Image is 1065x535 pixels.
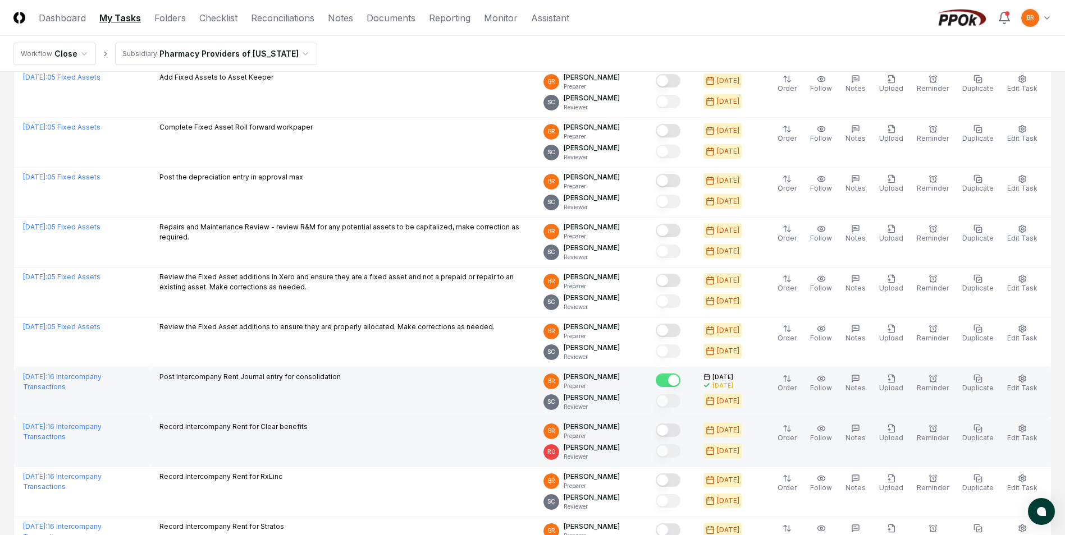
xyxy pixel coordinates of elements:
[159,172,303,182] p: Post the depreciation entry in approval max
[564,403,620,411] p: Reviewer
[917,234,949,242] span: Reminder
[775,322,799,345] button: Order
[159,122,313,132] p: Complete Fixed Asset Roll forward workpaper
[962,134,994,142] span: Duplicate
[810,134,832,142] span: Follow
[915,422,951,445] button: Reminder
[960,472,996,495] button: Duplicate
[843,472,868,495] button: Notes
[877,372,906,395] button: Upload
[23,173,47,181] span: [DATE] :
[656,373,680,387] button: Mark complete
[810,184,832,192] span: Follow
[960,122,996,146] button: Duplicate
[917,334,949,342] span: Reminder
[843,272,868,296] button: Notes
[564,153,620,162] p: Reviewer
[547,348,555,356] span: SC
[778,433,797,442] span: Order
[548,527,555,535] span: BR
[960,72,996,96] button: Duplicate
[845,384,866,392] span: Notes
[717,496,739,506] div: [DATE]
[548,77,555,86] span: BR
[159,222,525,242] p: Repairs and Maintenance Review - review R&M for any potential assets to be capitalized, make corr...
[717,475,739,485] div: [DATE]
[960,422,996,445] button: Duplicate
[548,227,555,236] span: BR
[1007,234,1037,242] span: Edit Task
[775,272,799,296] button: Order
[960,172,996,196] button: Duplicate
[877,172,906,196] button: Upload
[23,223,100,231] a: [DATE]:05 Fixed Assets
[99,11,141,25] a: My Tasks
[656,423,680,437] button: Mark complete
[808,322,834,345] button: Follow
[1005,372,1040,395] button: Edit Task
[1007,433,1037,442] span: Edit Task
[845,483,866,492] span: Notes
[962,84,994,93] span: Duplicate
[1005,472,1040,495] button: Edit Task
[845,284,866,292] span: Notes
[548,377,555,385] span: BR
[1028,498,1055,525] button: atlas-launcher
[564,203,620,211] p: Reviewer
[23,372,102,391] a: [DATE]:16 Intercompany Transactions
[564,82,620,91] p: Preparer
[1005,122,1040,146] button: Edit Task
[564,422,620,432] p: [PERSON_NAME]
[845,234,866,242] span: Notes
[159,322,495,332] p: Review the Fixed Asset additions to ensure they are properly allocated. Make corrections as needed.
[367,11,415,25] a: Documents
[717,325,739,335] div: [DATE]
[917,184,949,192] span: Reminder
[845,334,866,342] span: Notes
[547,448,556,456] span: RG
[564,453,620,461] p: Reviewer
[154,11,186,25] a: Folders
[915,72,951,96] button: Reminder
[778,384,797,392] span: Order
[564,393,620,403] p: [PERSON_NAME]
[845,134,866,142] span: Notes
[808,222,834,246] button: Follow
[484,11,518,25] a: Monitor
[808,372,834,395] button: Follow
[656,95,680,108] button: Mark complete
[159,72,273,82] p: Add Fixed Assets to Asset Keeper
[564,492,620,502] p: [PERSON_NAME]
[810,284,832,292] span: Follow
[808,72,834,96] button: Follow
[917,284,949,292] span: Reminder
[656,344,680,358] button: Mark complete
[915,222,951,246] button: Reminder
[548,177,555,186] span: BR
[23,322,100,331] a: [DATE]:05 Fixed Assets
[23,472,102,491] a: [DATE]:16 Intercompany Transactions
[564,343,620,353] p: [PERSON_NAME]
[23,372,47,381] span: [DATE] :
[23,422,47,431] span: [DATE] :
[1007,184,1037,192] span: Edit Task
[717,446,739,456] div: [DATE]
[23,322,47,331] span: [DATE] :
[810,433,832,442] span: Follow
[564,193,620,203] p: [PERSON_NAME]
[159,272,525,292] p: Review the Fixed Asset additions in Xero and ensure they are a fixed asset and not a prepaid or r...
[717,76,739,86] div: [DATE]
[547,98,555,107] span: SC
[843,422,868,445] button: Notes
[935,9,989,27] img: PPOk logo
[564,93,620,103] p: [PERSON_NAME]
[962,184,994,192] span: Duplicate
[717,346,739,356] div: [DATE]
[717,146,739,156] div: [DATE]
[547,248,555,256] span: SC
[879,483,903,492] span: Upload
[328,11,353,25] a: Notes
[879,334,903,342] span: Upload
[808,172,834,196] button: Follow
[531,11,569,25] a: Assistant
